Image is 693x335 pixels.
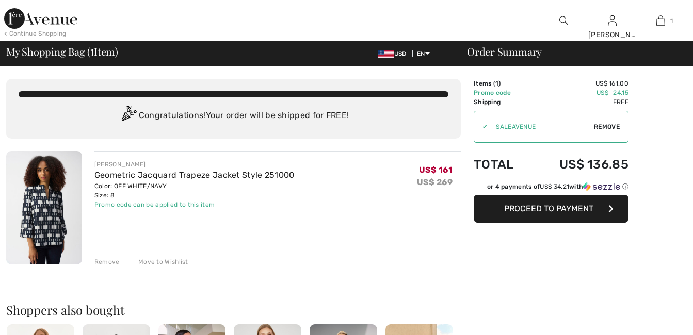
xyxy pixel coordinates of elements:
[504,204,593,213] span: Proceed to Payment
[474,182,628,195] div: or 4 payments ofUS$ 34.21withSezzle Click to learn more about Sezzle
[419,165,453,175] span: US$ 161
[94,200,295,209] div: Promo code can be applied to this item
[19,106,448,126] div: Congratulations! Your order will be shipped for FREE!
[474,122,488,131] div: ✔
[530,97,628,107] td: Free
[487,182,628,191] div: or 4 payments of with
[608,15,617,25] a: Sign In
[130,257,188,266] div: Move to Wishlist
[417,177,453,187] s: US$ 269
[6,304,461,316] h2: Shoppers also bought
[474,88,530,97] td: Promo code
[6,151,82,264] img: Geometric Jacquard Trapeze Jacket Style 251000
[474,147,530,182] td: Total
[530,147,628,182] td: US$ 136.85
[540,183,569,190] span: US$ 34.21
[4,29,67,38] div: < Continue Shopping
[94,181,295,200] div: Color: OFF WHITE/NAVY Size: 8
[4,8,77,29] img: 1ère Avenue
[637,14,684,27] a: 1
[583,182,620,191] img: Sezzle
[455,46,687,57] div: Order Summary
[530,88,628,97] td: US$ -24.15
[559,14,568,27] img: search the website
[118,106,139,126] img: Congratulation2.svg
[6,46,118,57] span: My Shopping Bag ( Item)
[594,122,620,131] span: Remove
[530,79,628,88] td: US$ 161.00
[90,44,94,57] span: 1
[378,50,394,58] img: US Dollar
[608,14,617,27] img: My Info
[474,97,530,107] td: Shipping
[488,111,594,142] input: Promo code
[94,160,295,169] div: [PERSON_NAME]
[378,50,411,57] span: USD
[474,79,530,88] td: Items ( )
[417,50,430,57] span: EN
[94,257,120,266] div: Remove
[656,14,665,27] img: My Bag
[495,80,498,87] span: 1
[670,16,673,25] span: 1
[94,170,295,180] a: Geometric Jacquard Trapeze Jacket Style 251000
[474,195,628,223] button: Proceed to Payment
[588,29,636,40] div: [PERSON_NAME]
